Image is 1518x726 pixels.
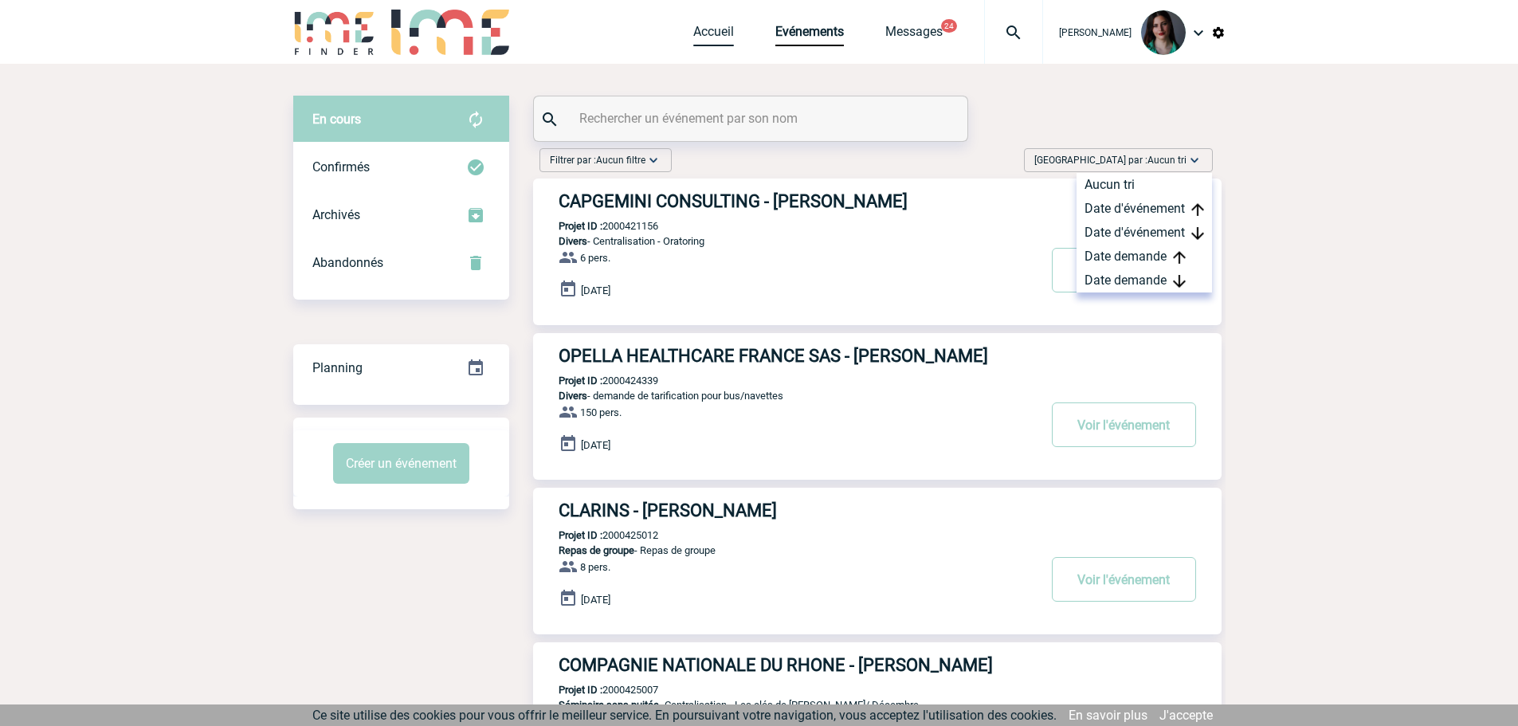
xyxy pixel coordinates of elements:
[533,191,1222,211] a: CAPGEMINI CONSULTING - [PERSON_NAME]
[693,24,734,46] a: Accueil
[1077,221,1212,245] div: Date d'événement
[885,24,943,46] a: Messages
[559,544,634,556] span: Repas de groupe
[293,343,509,390] a: Planning
[559,699,659,711] span: Séminaire sans nuitée
[1159,708,1213,723] a: J'accepte
[581,439,610,451] span: [DATE]
[333,443,469,484] button: Créer un événement
[1052,248,1196,292] button: Voir l'événement
[533,699,1037,711] p: - Centralisation - Les clés de [PERSON_NAME]/ Décembre
[1141,10,1186,55] img: 131235-0.jpeg
[293,96,509,143] div: Retrouvez ici tous vos évènements avant confirmation
[312,207,360,222] span: Archivés
[1173,275,1186,288] img: arrow_downward.png
[941,19,957,33] button: 24
[1077,245,1212,269] div: Date demande
[581,285,610,296] span: [DATE]
[580,406,622,418] span: 150 pers.
[533,390,1037,402] p: - demande de tarification pour bus/navettes
[559,235,587,247] span: Divers
[1052,557,1196,602] button: Voir l'événement
[550,152,645,168] span: Filtrer par :
[312,255,383,270] span: Abandonnés
[533,220,658,232] p: 2000421156
[1077,269,1212,292] div: Date demande
[533,655,1222,675] a: COMPAGNIE NATIONALE DU RHONE - [PERSON_NAME]
[581,594,610,606] span: [DATE]
[533,500,1222,520] a: CLARINS - [PERSON_NAME]
[293,344,509,392] div: Retrouvez ici tous vos événements organisés par date et état d'avancement
[559,500,1037,520] h3: CLARINS - [PERSON_NAME]
[1069,708,1147,723] a: En savoir plus
[559,220,602,232] b: Projet ID :
[1077,173,1212,197] div: Aucun tri
[775,24,844,46] a: Evénements
[559,390,587,402] span: Divers
[533,684,658,696] p: 2000425007
[312,360,363,375] span: Planning
[559,191,1037,211] h3: CAPGEMINI CONSULTING - [PERSON_NAME]
[559,655,1037,675] h3: COMPAGNIE NATIONALE DU RHONE - [PERSON_NAME]
[580,561,610,573] span: 8 pers.
[1034,152,1187,168] span: [GEOGRAPHIC_DATA] par :
[645,152,661,168] img: baseline_expand_more_white_24dp-b.png
[293,10,376,55] img: IME-Finder
[1052,402,1196,447] button: Voir l'événement
[575,107,930,130] input: Rechercher un événement par son nom
[293,239,509,287] div: Retrouvez ici tous vos événements annulés
[1187,152,1202,168] img: baseline_expand_more_white_24dp-b.png
[293,191,509,239] div: Retrouvez ici tous les événements que vous avez décidé d'archiver
[559,684,602,696] b: Projet ID :
[559,346,1037,366] h3: OPELLA HEALTHCARE FRANCE SAS - [PERSON_NAME]
[533,529,658,541] p: 2000425012
[533,544,1037,556] p: - Repas de groupe
[312,112,361,127] span: En cours
[1059,27,1132,38] span: [PERSON_NAME]
[1191,227,1204,240] img: arrow_downward.png
[1173,251,1186,264] img: arrow_upward.png
[596,155,645,166] span: Aucun filtre
[1191,203,1204,216] img: arrow_upward.png
[1077,197,1212,221] div: Date d'événement
[533,346,1222,366] a: OPELLA HEALTHCARE FRANCE SAS - [PERSON_NAME]
[533,375,658,387] p: 2000424339
[312,708,1057,723] span: Ce site utilise des cookies pour vous offrir le meilleur service. En poursuivant votre navigation...
[580,252,610,264] span: 6 pers.
[533,235,1037,247] p: - Centralisation - Oratoring
[559,375,602,387] b: Projet ID :
[1147,155,1187,166] span: Aucun tri
[559,529,602,541] b: Projet ID :
[312,159,370,175] span: Confirmés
